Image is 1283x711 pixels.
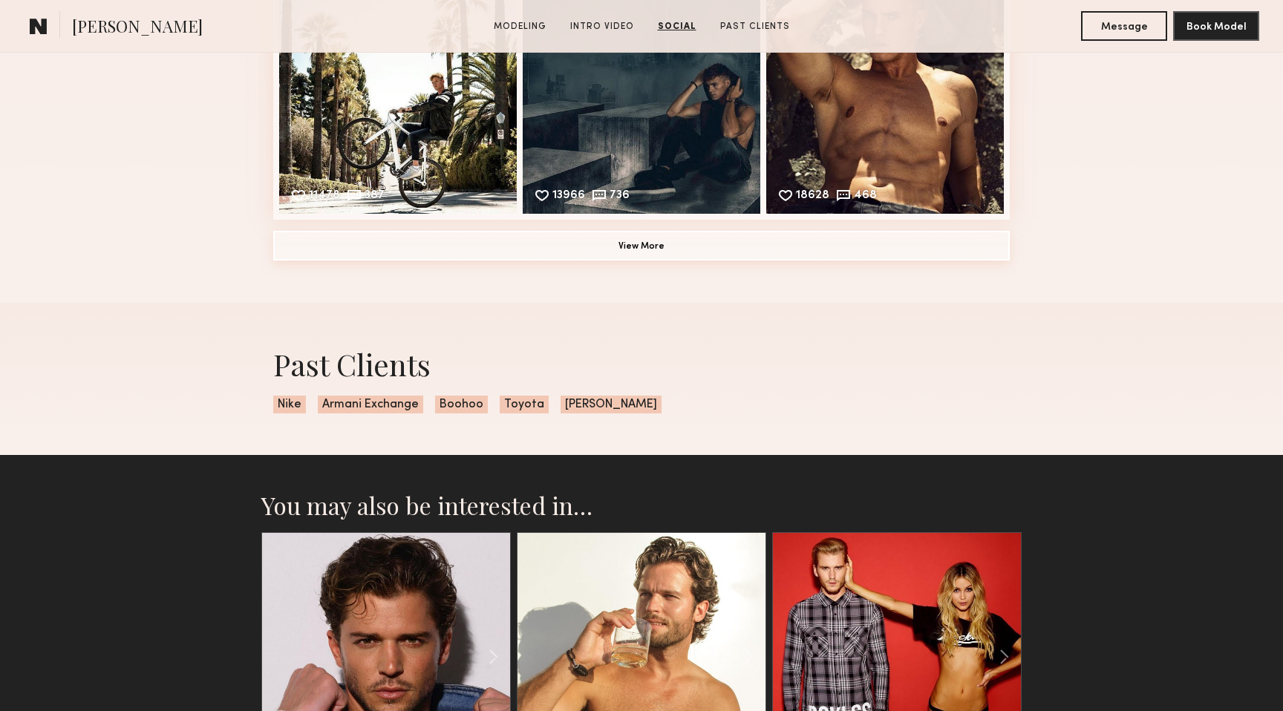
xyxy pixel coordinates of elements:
[309,190,340,203] div: 11478
[854,190,877,203] div: 468
[318,396,423,413] span: Armani Exchange
[273,231,1010,261] button: View More
[652,20,702,33] a: Social
[561,396,662,413] span: [PERSON_NAME]
[273,396,306,413] span: Nike
[552,190,585,203] div: 13966
[488,20,552,33] a: Modeling
[1173,11,1259,41] button: Book Model
[564,20,640,33] a: Intro Video
[610,190,630,203] div: 736
[796,190,829,203] div: 18628
[714,20,796,33] a: Past Clients
[72,15,203,41] span: [PERSON_NAME]
[273,344,1010,384] div: Past Clients
[435,396,488,413] span: Boohoo
[1081,11,1167,41] button: Message
[1173,19,1259,32] a: Book Model
[500,396,549,413] span: Toyota
[365,190,385,203] div: 387
[261,491,1022,520] h2: You may also be interested in…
